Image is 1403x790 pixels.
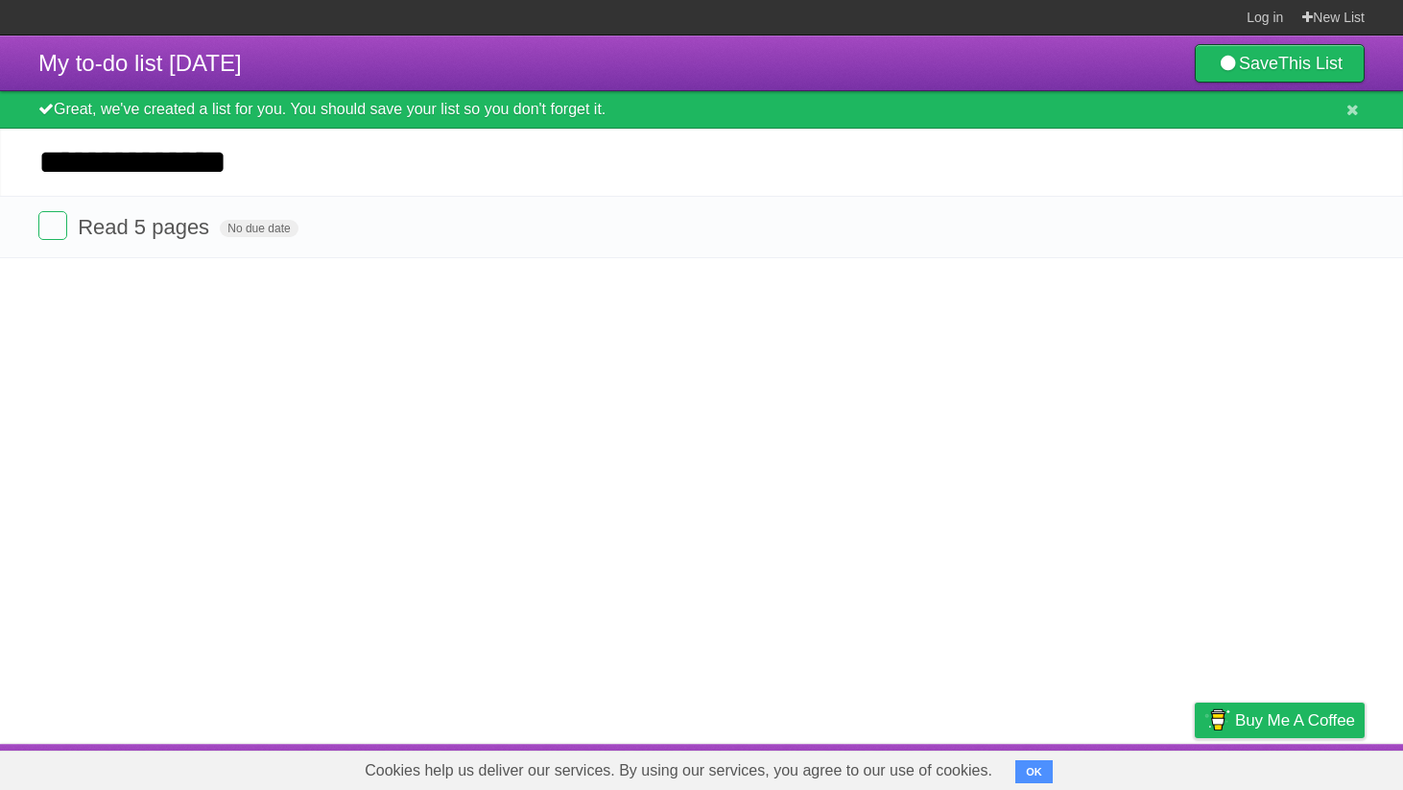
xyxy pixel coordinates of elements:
a: Privacy [1170,749,1220,785]
a: Suggest a feature [1244,749,1365,785]
span: Read 5 pages [78,215,214,239]
span: Buy me a coffee [1235,704,1355,737]
span: Cookies help us deliver our services. By using our services, you agree to our use of cookies. [345,752,1011,790]
a: SaveThis List [1195,44,1365,83]
a: Developers [1003,749,1081,785]
button: OK [1015,760,1053,783]
a: Terms [1105,749,1147,785]
label: Done [38,211,67,240]
a: Buy me a coffee [1195,703,1365,738]
a: About [939,749,980,785]
span: My to-do list [DATE] [38,50,242,76]
span: No due date [220,220,297,237]
img: Buy me a coffee [1204,704,1230,736]
b: This List [1278,54,1343,73]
